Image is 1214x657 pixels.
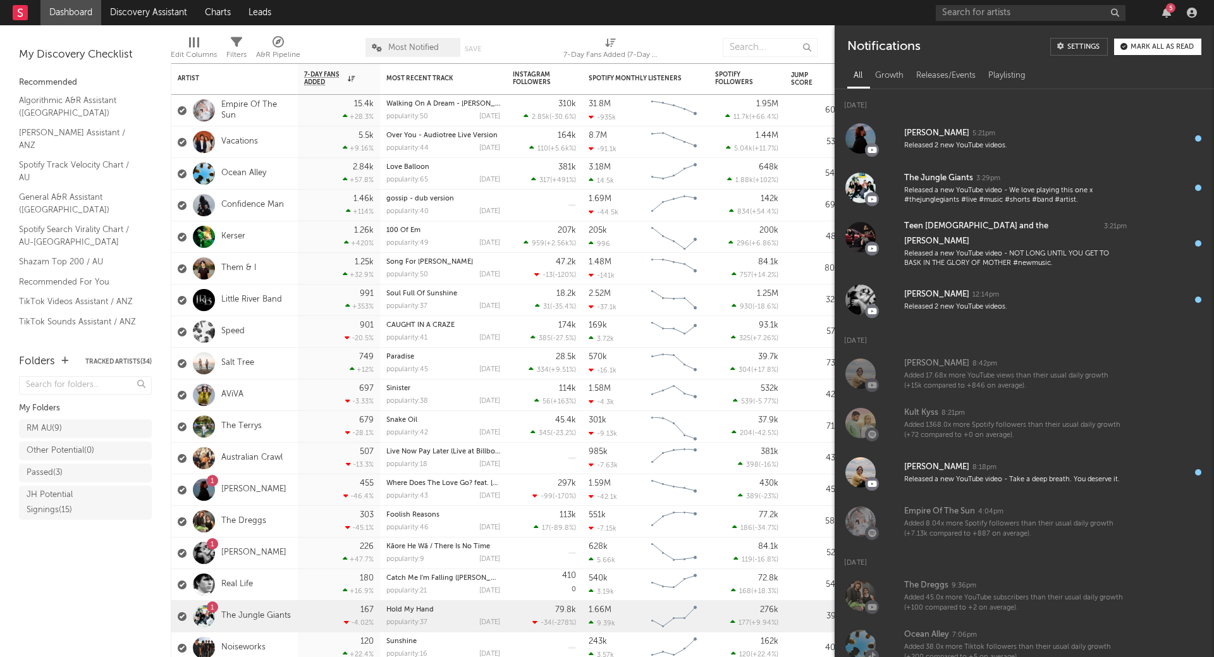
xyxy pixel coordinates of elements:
div: Added 17.68x more YouTube views than their usual daily growth (+15k compared to +846 on average). [904,371,1127,391]
svg: Chart title [646,190,702,221]
div: ( ) [535,302,576,310]
div: 1.58M [589,384,611,393]
div: 1.48M [589,258,611,266]
a: Spotify Search Virality Chart / AU-[GEOGRAPHIC_DATA] [19,223,139,249]
div: +9.16 % [343,144,374,152]
div: popularity: 38 [386,398,428,405]
a: [PERSON_NAME] Assistant / ANZ [19,126,139,152]
div: [DATE] [835,89,1214,114]
div: ( ) [534,271,576,279]
a: The Jungle Giants [221,611,291,622]
div: 12:14pm [972,290,999,300]
span: 959 [532,240,544,247]
div: ( ) [529,365,576,374]
span: Most Notified [388,44,439,52]
span: +9.51 % [551,367,574,374]
div: My Discovery Checklist [19,47,152,63]
div: 18.2k [556,290,576,298]
div: 1.69M [589,195,611,203]
button: 5 [1162,8,1171,18]
div: All [847,65,869,87]
svg: Chart title [646,95,702,126]
a: Paradise [386,353,414,360]
div: [DATE] [479,240,500,247]
a: Salt Tree [221,358,254,369]
div: [DATE] [835,324,1214,349]
div: popularity: 50 [386,113,428,120]
span: -35.4 % [552,304,574,310]
div: +32.9 % [343,271,374,279]
a: Vacations [221,137,258,147]
span: 296 [737,240,749,247]
div: 45.4k [555,416,576,424]
div: +12 % [350,365,374,374]
a: Love Balloon [386,164,429,171]
div: -935k [589,113,616,121]
a: Recommended For You [19,275,139,289]
svg: Chart title [646,285,702,316]
button: Mark all as read [1114,39,1201,55]
div: The Jungle Giants [904,171,973,186]
a: Sinister [386,385,410,392]
a: JH Potential Signings(15) [19,486,152,520]
a: Teen [DEMOGRAPHIC_DATA] and the [PERSON_NAME]3:21pmReleased a new YouTube video - NOT LONG UNTIL ... [835,212,1214,275]
div: -4.3k [589,398,614,406]
a: Snake Oil [386,417,417,424]
div: +57.8 % [343,176,374,184]
div: [PERSON_NAME] [904,460,969,475]
div: ( ) [727,176,778,184]
span: +17.8 % [753,367,776,374]
div: [DATE] [479,145,500,152]
div: 1.95M [756,100,778,108]
input: Search... [723,38,818,57]
div: 3.72k [589,335,614,343]
div: Love Balloon [386,164,500,171]
div: 2.52M [589,290,611,298]
div: [DATE] [479,398,500,405]
a: RM AU(9) [19,419,152,438]
a: 100 Of Em [386,227,420,234]
a: Foolish Reasons [386,512,439,519]
div: Released 2 new YouTube videos. [904,141,1127,150]
div: 169k [589,321,607,329]
span: -27.5 % [553,335,574,342]
div: 205k [589,226,607,235]
div: Teen [DEMOGRAPHIC_DATA] and the [PERSON_NAME] [904,219,1101,249]
div: 9:36pm [952,581,976,591]
div: Ocean Alley [904,627,949,642]
span: 7-Day Fans Added [304,71,345,86]
div: 697 [359,384,374,393]
span: +14.2 % [753,272,776,279]
div: Edit Columns [171,47,217,63]
div: Added 1368.0x more Spotify followers than their usual daily growth (+72 compared to +0 on average). [904,421,1127,440]
div: 69.5 [791,198,842,213]
a: Kāore He Wā / There Is No Time [386,543,490,550]
div: Kult Kyss [904,405,938,421]
div: 3:29pm [976,174,1000,183]
span: +7.26 % [752,335,776,342]
div: ( ) [524,113,576,121]
svg: Chart title [646,379,702,411]
span: 2.85k [532,114,549,121]
span: 110 [537,145,548,152]
div: 80.6 [791,261,842,276]
span: +6.86 % [751,240,776,247]
div: 47.2k [556,258,576,266]
a: [PERSON_NAME] [221,548,286,558]
button: Tracked Artists(34) [85,359,152,365]
a: [PERSON_NAME]5:21pmReleased 2 new YouTube videos. [835,114,1214,163]
a: Empire Of The Sun4:04pmAdded 8.04x more Spotify followers than their usual daily growth (+7.13k c... [835,497,1214,546]
span: +491 % [552,177,574,184]
div: 60.5 [791,103,842,118]
a: Soul Full Of Sunshine [386,290,457,297]
div: A&R Pipeline [256,47,300,63]
span: +54.4 % [752,209,776,216]
div: 749 [359,353,374,361]
div: popularity: 44 [386,145,429,152]
span: 385 [539,335,551,342]
svg: Chart title [646,253,702,285]
span: -120 % [555,272,574,279]
div: 2.84k [353,163,374,171]
svg: Chart title [646,221,702,253]
div: 42.7 [791,388,842,403]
